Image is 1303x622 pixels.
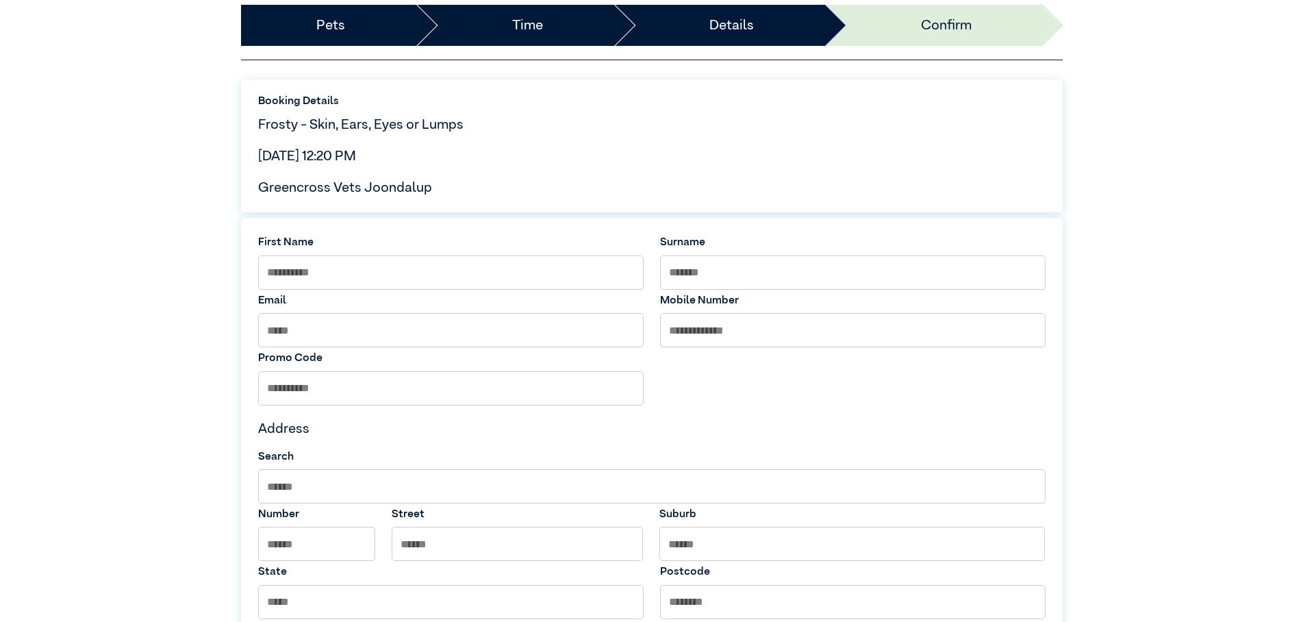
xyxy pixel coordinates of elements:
label: Surname [660,234,1046,251]
label: Suburb [659,506,1045,523]
label: Street [392,506,643,523]
input: Search by Suburb [258,469,1046,503]
label: Booking Details [258,93,1046,110]
a: Time [512,15,543,36]
a: Pets [316,15,345,36]
label: State [258,564,644,580]
label: Search [258,449,1046,465]
h4: Address [258,421,1046,437]
label: Mobile Number [660,293,1046,309]
a: Details [709,15,754,36]
label: Number [258,506,376,523]
span: Frosty - Skin, Ears, Eyes or Lumps [258,118,464,132]
label: Promo Code [258,350,644,366]
span: [DATE] 12:20 PM [258,149,356,163]
label: First Name [258,234,644,251]
span: Greencross Vets Joondalup [258,181,432,195]
label: Email [258,293,644,309]
label: Postcode [660,564,1046,580]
